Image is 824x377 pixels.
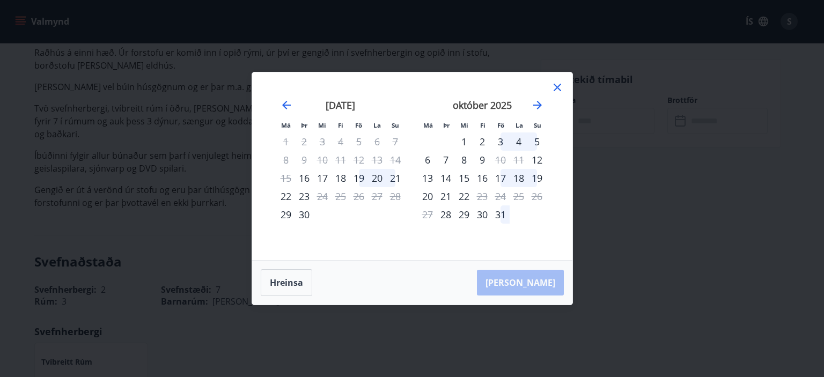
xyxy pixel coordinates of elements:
div: Aðeins innritun í boði [295,169,313,187]
td: Choose þriðjudagur, 7. október 2025 as your check-in date. It’s available. [437,151,455,169]
td: Choose sunnudagur, 5. október 2025 as your check-in date. It’s available. [528,132,546,151]
div: 20 [418,187,437,205]
td: Choose þriðjudagur, 28. október 2025 as your check-in date. It’s available. [437,205,455,224]
td: Choose miðvikudagur, 29. október 2025 as your check-in date. It’s available. [455,205,473,224]
td: Choose fimmtudagur, 16. október 2025 as your check-in date. It’s available. [473,169,491,187]
div: 30 [473,205,491,224]
div: Aðeins innritun í boði [277,205,295,224]
td: Not available. laugardagur, 27. september 2025 [368,187,386,205]
td: Choose fimmtudagur, 18. september 2025 as your check-in date. It’s available. [332,169,350,187]
td: Choose sunnudagur, 12. október 2025 as your check-in date. It’s available. [528,151,546,169]
td: Not available. miðvikudagur, 24. september 2025 [313,187,332,205]
strong: október 2025 [453,99,512,112]
td: Not available. laugardagur, 6. september 2025 [368,132,386,151]
div: 18 [510,169,528,187]
td: Not available. fimmtudagur, 23. október 2025 [473,187,491,205]
div: 4 [510,132,528,151]
div: 31 [491,205,510,224]
div: 20 [368,169,386,187]
div: Aðeins útritun í boði [313,187,332,205]
div: 16 [473,169,491,187]
td: Not available. mánudagur, 1. september 2025 [277,132,295,151]
small: Su [534,121,541,129]
td: Not available. fimmtudagur, 4. september 2025 [332,132,350,151]
small: Má [423,121,433,129]
div: 21 [437,187,455,205]
td: Not available. sunnudagur, 7. september 2025 [386,132,404,151]
td: Choose fimmtudagur, 2. október 2025 as your check-in date. It’s available. [473,132,491,151]
td: Choose laugardagur, 18. október 2025 as your check-in date. It’s available. [510,169,528,187]
small: Fi [480,121,485,129]
td: Choose sunnudagur, 21. september 2025 as your check-in date. It’s available. [386,169,404,187]
div: Aðeins útritun í boði [473,187,491,205]
div: 22 [277,187,295,205]
div: Aðeins innritun í boði [528,151,546,169]
small: La [516,121,523,129]
td: Choose fimmtudagur, 30. október 2025 as your check-in date. It’s available. [473,205,491,224]
td: Not available. mánudagur, 27. október 2025 [418,205,437,224]
div: 9 [473,151,491,169]
div: 22 [455,187,473,205]
td: Choose miðvikudagur, 15. október 2025 as your check-in date. It’s available. [455,169,473,187]
div: 8 [455,151,473,169]
small: Su [392,121,399,129]
td: Choose laugardagur, 20. september 2025 as your check-in date. It’s available. [368,169,386,187]
td: Not available. mánudagur, 8. september 2025 [277,151,295,169]
small: Mi [318,121,326,129]
div: 1 [455,132,473,151]
div: 15 [455,169,473,187]
div: 3 [491,132,510,151]
td: Not available. sunnudagur, 14. september 2025 [386,151,404,169]
td: Choose laugardagur, 4. október 2025 as your check-in date. It’s available. [510,132,528,151]
td: Not available. þriðjudagur, 9. september 2025 [295,151,313,169]
div: 5 [528,132,546,151]
div: 6 [418,151,437,169]
div: Move forward to switch to the next month. [531,99,544,112]
td: Not available. föstudagur, 12. september 2025 [350,151,368,169]
td: Choose miðvikudagur, 22. október 2025 as your check-in date. It’s available. [455,187,473,205]
td: Not available. þriðjudagur, 2. september 2025 [295,132,313,151]
td: Choose föstudagur, 31. október 2025 as your check-in date. It’s available. [491,205,510,224]
strong: [DATE] [326,99,355,112]
td: Not available. föstudagur, 5. september 2025 [350,132,368,151]
small: Þr [301,121,307,129]
td: Not available. miðvikudagur, 3. september 2025 [313,132,332,151]
td: Choose þriðjudagur, 16. september 2025 as your check-in date. It’s available. [295,169,313,187]
small: Fö [497,121,504,129]
td: Not available. sunnudagur, 28. september 2025 [386,187,404,205]
div: 19 [528,169,546,187]
td: Choose þriðjudagur, 23. september 2025 as your check-in date. It’s available. [295,187,313,205]
div: Aðeins innritun í boði [437,205,455,224]
div: 13 [418,169,437,187]
td: Choose föstudagur, 3. október 2025 as your check-in date. It’s available. [491,132,510,151]
td: Not available. fimmtudagur, 25. september 2025 [332,187,350,205]
div: 23 [295,187,313,205]
small: Mi [460,121,468,129]
td: Choose sunnudagur, 19. október 2025 as your check-in date. It’s available. [528,169,546,187]
div: 17 [491,169,510,187]
td: Choose miðvikudagur, 1. október 2025 as your check-in date. It’s available. [455,132,473,151]
td: Choose mánudagur, 6. október 2025 as your check-in date. It’s available. [418,151,437,169]
td: Not available. miðvikudagur, 10. september 2025 [313,151,332,169]
div: 7 [437,151,455,169]
small: Fö [355,121,362,129]
td: Choose fimmtudagur, 9. október 2025 as your check-in date. It’s available. [473,151,491,169]
div: Calendar [265,85,560,247]
td: Not available. laugardagur, 13. september 2025 [368,151,386,169]
small: Þr [443,121,450,129]
div: 2 [473,132,491,151]
td: Choose mánudagur, 22. september 2025 as your check-in date. It’s available. [277,187,295,205]
td: Choose þriðjudagur, 14. október 2025 as your check-in date. It’s available. [437,169,455,187]
div: 18 [332,169,350,187]
td: Not available. fimmtudagur, 11. september 2025 [332,151,350,169]
td: Choose föstudagur, 19. september 2025 as your check-in date. It’s available. [350,169,368,187]
td: Not available. mánudagur, 15. september 2025 [277,169,295,187]
td: Choose miðvikudagur, 8. október 2025 as your check-in date. It’s available. [455,151,473,169]
td: Choose þriðjudagur, 21. október 2025 as your check-in date. It’s available. [437,187,455,205]
td: Not available. föstudagur, 26. september 2025 [350,187,368,205]
td: Choose mánudagur, 20. október 2025 as your check-in date. It’s available. [418,187,437,205]
div: Move backward to switch to the previous month. [280,99,293,112]
button: Hreinsa [261,269,312,296]
td: Not available. föstudagur, 24. október 2025 [491,187,510,205]
div: 17 [313,169,332,187]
